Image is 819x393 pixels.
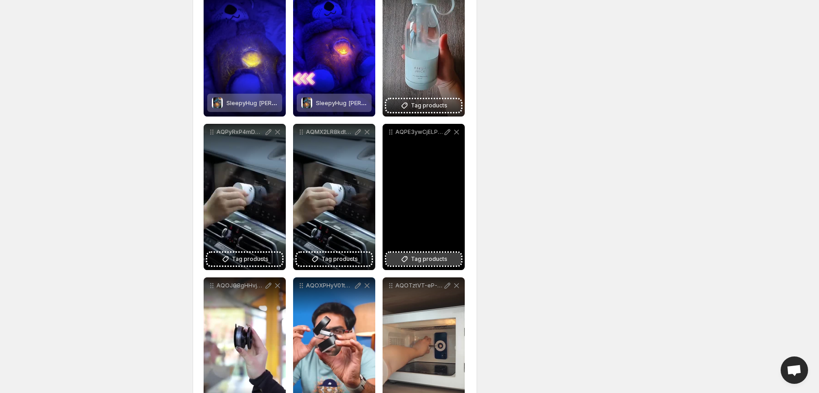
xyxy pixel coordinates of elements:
button: Tag products [386,99,461,112]
span: Tag products [232,255,268,264]
p: AQOJG8gHHvjc_fXyMlV6D9Avr0MmyQLIPEhk4KSPKkw43iaUk7RRYPINh5B-AxXPgx_k-cLlwIegWOzzzpFnqiO7Xelt55uB3... [216,282,264,289]
button: Tag products [207,253,282,266]
p: AQPyRxP4mDWFGrAMhfgjuFMW3fNjHBnpNWJUJwGVemLVXWd1f7AUYjzsePv_RMbXMFX4Gc-EphF6Q_CdazrXJy_I0eyZPL3Kn... [216,128,264,136]
div: AQMX2LR8kdtb1sX6TzqAoPasLDezHEvG7Ql_ksQCEgNgUSyJM77uxyUaYlhTGJz0imalObjuHeFD7qNLyUTTvL1UHjZ5FWxNk... [293,124,375,270]
div: Open chat [781,356,808,384]
span: Tag products [411,101,447,110]
div: AQPE3ywCjELP1sekjJ6WRq0DsZzTW0TxRYJY7pvYBYUQVEMjEjoz9e4n7EhOEm_vP4MOh2tVUtoN9XBRLmfQRFzLZjbYhtla9... [383,124,465,270]
p: AQOTztVT-eP-5OKwdpp_bCuilxuaMAJFkEZqJDirKWCCcS8e6ihdc4N3SZl-CrdB1OeelcfVQlh7R0FFt7fJay_wcncvubwpc... [395,282,443,289]
button: Tag products [386,253,461,266]
div: AQPyRxP4mDWFGrAMhfgjuFMW3fNjHBnpNWJUJwGVemLVXWd1f7AUYjzsePv_RMbXMFX4Gc-EphF6Q_CdazrXJy_I0eyZPL3Kn... [204,124,286,270]
button: Tag products [297,253,372,266]
p: AQOXPHyV01tA_efbjuHfUFlp98hhNq5MIrYvYoFW8d5FWTnzagYPkDpdKP09TroziEmehjBvJGcnwK2yJCXJIzQZjlm11ppxG... [306,282,353,289]
span: Tag products [411,255,447,264]
span: Tag products [321,255,358,264]
p: AQPE3ywCjELP1sekjJ6WRq0DsZzTW0TxRYJY7pvYBYUQVEMjEjoz9e4n7EhOEm_vP4MOh2tVUtoN9XBRLmfQRFzLZjbYhtla9... [395,128,443,136]
span: SleepyHug [PERSON_NAME] – Breathing & Music for Relaxing Sleep [316,99,507,106]
p: AQMX2LR8kdtb1sX6TzqAoPasLDezHEvG7Ql_ksQCEgNgUSyJM77uxyUaYlhTGJz0imalObjuHeFD7qNLyUTTvL1UHjZ5FWxNk... [306,128,353,136]
span: SleepyHug [PERSON_NAME] – Breathing & Music for Relaxing Sleep [226,99,418,106]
